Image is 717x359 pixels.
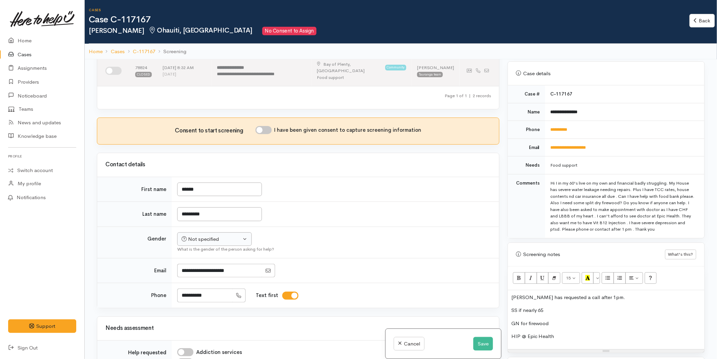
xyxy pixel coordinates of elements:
[154,267,166,275] label: Email
[508,85,545,103] td: Case #
[163,71,176,77] time: [DATE]
[417,72,443,77] div: Tauranga team
[508,174,545,238] td: Comments
[551,162,696,169] div: Food support
[385,65,407,70] span: Community
[175,128,255,134] h3: Consent to start screening
[551,91,573,97] b: C-117167
[511,307,701,314] p: SS if nearly 65
[511,294,701,301] p: [PERSON_NAME] has requested a call after 1pm.
[562,272,580,284] button: Font Size
[262,27,316,35] span: No Consent to Assign
[105,325,491,332] h3: Needs assessment
[537,272,549,284] button: Underline (CTRL+U)
[274,126,422,134] label: I have been given consent to capture screening information
[89,15,690,25] h1: Case C-117167
[508,121,545,139] td: Phone
[135,72,152,77] div: Closed
[163,64,206,71] div: [DATE] 8:32 AM
[141,186,166,193] label: First name
[177,246,491,253] div: What is the gender of the person asking for help?
[445,93,491,99] small: Page 1 of 1 2 records
[417,64,454,71] div: [PERSON_NAME]
[645,272,657,284] button: Help
[323,61,351,67] span: Bay of Plenty,
[85,44,717,60] nav: breadcrumb
[548,272,560,284] button: Remove Font Style (CTRL+\)
[8,319,76,333] button: Support
[89,8,690,12] h6: Cases
[508,156,545,174] td: Needs
[177,232,252,246] button: Not specified
[105,162,491,168] h3: Contact details
[516,251,665,258] div: Screening notes
[182,235,241,243] div: Not specified
[593,272,600,284] button: More Color
[151,292,166,299] label: Phone
[256,292,278,299] label: Text first
[566,275,571,281] span: 15
[394,337,425,351] a: Cancel
[508,139,545,156] td: Email
[196,349,242,356] label: Addiction services
[469,93,471,99] span: |
[89,48,103,56] a: Home
[513,272,525,284] button: Bold (CTRL+B)
[602,272,614,284] button: Unordered list (CTRL+SHIFT+NUM7)
[473,337,493,351] button: Save
[665,250,696,259] button: What's this?
[111,48,125,56] a: Cases
[551,180,696,233] div: Hi I in my 60's live on my own and financial badly struggling. My House has severe water leakage ...
[130,55,157,86] td: 78824
[582,272,594,284] button: Recent Color
[147,235,166,243] label: Gender
[155,48,186,56] li: Screening
[133,48,155,56] a: C-117167
[317,74,407,81] div: Food support
[614,272,626,284] button: Ordered list (CTRL+SHIFT+NUM8)
[690,14,715,28] a: Back
[8,152,76,161] h6: Profile
[508,103,545,121] td: Name
[317,61,383,74] div: [GEOGRAPHIC_DATA]
[626,272,643,284] button: Paragraph
[508,350,704,353] div: Resize
[516,70,696,78] div: Case details
[525,272,537,284] button: Italic (CTRL+I)
[142,210,166,218] label: Last name
[511,320,701,328] p: GN for firewood
[511,333,701,340] p: HIP @ Epic Health
[89,27,690,35] h2: [PERSON_NAME]
[148,26,252,35] span: Ohauiti, [GEOGRAPHIC_DATA]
